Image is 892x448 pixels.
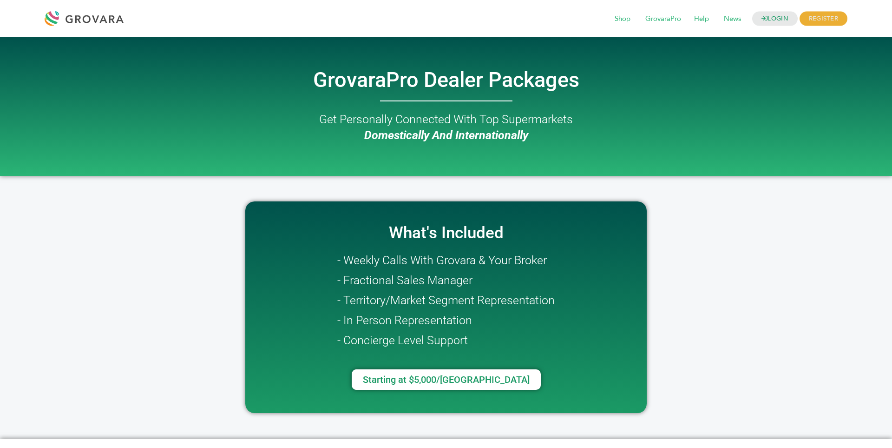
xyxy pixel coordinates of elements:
span: REGISTER [800,12,847,26]
h2: Get Personally Connected With Top Supermarkets [181,112,711,143]
h2: - Weekly Calls With Grovara & Your Broker - Fractional Sales Manager - Territory/Market Segment R... [337,250,555,350]
h2: What's Included [250,225,642,241]
span: Shop [608,10,637,28]
a: GrovaraPro [639,14,688,24]
i: Domestically And Internationally [364,128,528,142]
a: Help [688,14,715,24]
span: Help [688,10,715,28]
a: Starting at $5,000/[GEOGRAPHIC_DATA] [352,369,541,390]
a: Shop [608,14,637,24]
a: News [717,14,748,24]
h2: GrovaraPro Dealer Packages [181,70,711,90]
span: GrovaraPro [639,10,688,28]
span: News [717,10,748,28]
span: Starting at $5,000/[GEOGRAPHIC_DATA] [363,375,530,384]
a: LOGIN [752,12,798,26]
